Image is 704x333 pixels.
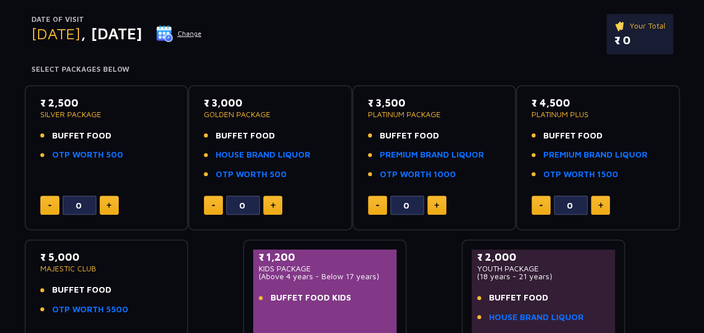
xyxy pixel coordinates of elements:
p: ₹ 4,500 [532,95,664,110]
span: BUFFET FOOD [489,292,548,304]
a: OTP WORTH 1000 [380,168,456,181]
p: KIDS PACKAGE [259,265,391,272]
img: minus [212,205,215,206]
img: minus [376,205,379,206]
span: [DATE] [31,24,81,43]
p: ₹ 3,000 [204,95,337,110]
p: (18 years - 21 years) [477,272,610,280]
a: PREMIUM BRAND LIQUOR [380,149,484,161]
a: OTP WORTH 1500 [543,168,618,181]
p: ₹ 2,000 [477,249,610,265]
p: PLATINUM PLUS [532,110,664,118]
a: HOUSE BRAND LIQUOR [489,311,584,324]
img: minus [48,205,52,206]
span: BUFFET FOOD [52,284,111,297]
p: ₹ 1,200 [259,249,391,265]
p: SILVER PACKAGE [40,110,173,118]
h4: Select Packages Below [31,65,673,74]
p: Date of Visit [31,14,202,25]
img: plus [434,202,439,208]
p: PLATINUM PACKAGE [368,110,501,118]
img: plus [106,202,111,208]
p: ₹ 5,000 [40,249,173,265]
span: BUFFET FOOD [380,129,439,142]
a: OTP WORTH 5500 [52,303,128,316]
span: , [DATE] [81,24,142,43]
p: YOUTH PACKAGE [477,265,610,272]
a: OTP WORTH 500 [52,149,123,161]
span: BUFFET FOOD [216,129,275,142]
p: MAJESTIC CLUB [40,265,173,272]
a: HOUSE BRAND LIQUOR [216,149,310,161]
a: PREMIUM BRAND LIQUOR [543,149,647,161]
img: plus [271,202,276,208]
img: ticket [614,20,626,32]
p: ₹ 2,500 [40,95,173,110]
img: plus [598,202,603,208]
p: ₹ 3,500 [368,95,501,110]
p: (Above 4 years - Below 17 years) [259,272,391,280]
p: GOLDEN PACKAGE [204,110,337,118]
span: BUFFET FOOD [52,129,111,142]
a: OTP WORTH 500 [216,168,287,181]
img: minus [539,205,543,206]
span: BUFFET FOOD KIDS [271,292,351,304]
span: BUFFET FOOD [543,129,603,142]
p: Your Total [614,20,665,32]
button: Change [156,25,202,43]
p: ₹ 0 [614,32,665,49]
